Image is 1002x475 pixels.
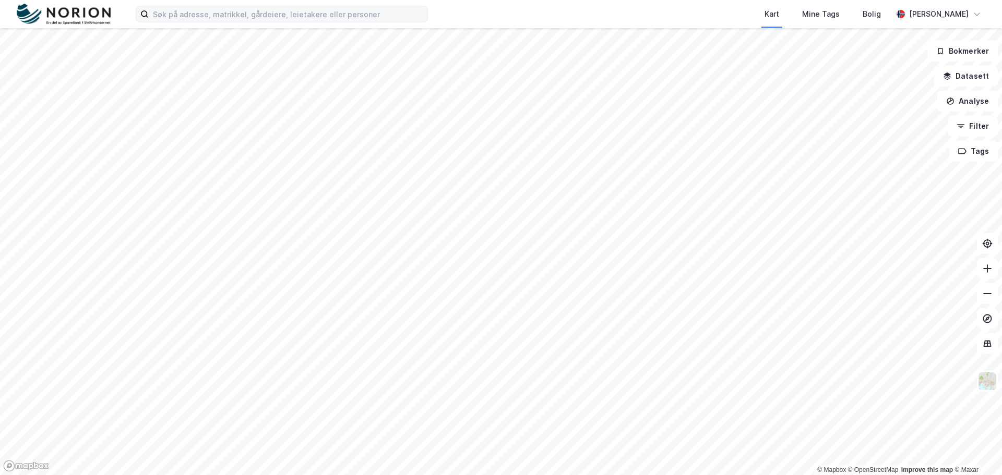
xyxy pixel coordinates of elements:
[909,8,969,20] div: [PERSON_NAME]
[149,6,427,22] input: Søk på adresse, matrikkel, gårdeiere, leietakere eller personer
[765,8,779,20] div: Kart
[950,425,1002,475] iframe: Chat Widget
[802,8,840,20] div: Mine Tags
[863,8,881,20] div: Bolig
[17,4,111,25] img: norion-logo.80e7a08dc31c2e691866.png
